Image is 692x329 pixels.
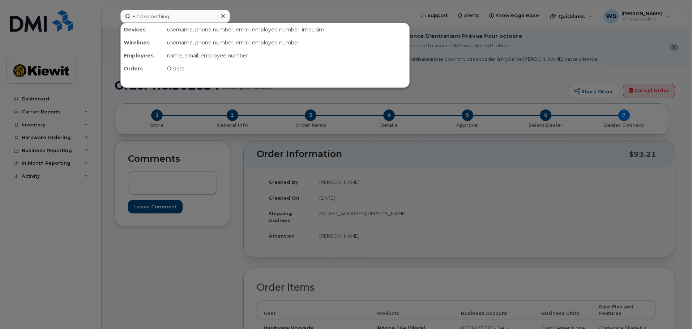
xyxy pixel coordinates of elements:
[121,62,164,75] div: Orders
[121,23,164,36] div: Devices
[164,36,409,49] div: username, phone number, email, employee number
[164,62,409,75] div: Orders
[164,23,409,36] div: username, phone number, email, employee number, imei, sim
[661,298,687,324] iframe: Messenger Launcher
[121,36,164,49] div: Wirelines
[121,49,164,62] div: Employees
[164,49,409,62] div: name, email, employee number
